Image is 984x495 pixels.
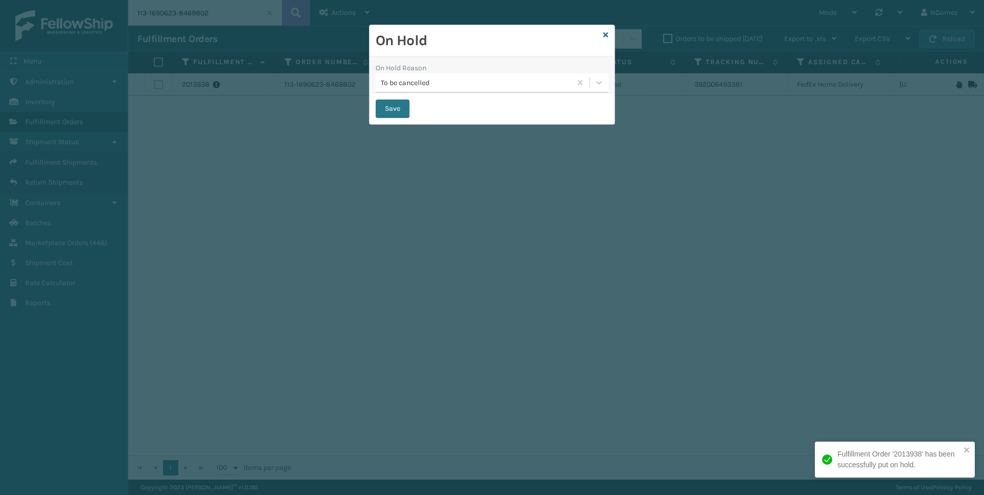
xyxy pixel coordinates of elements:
div: To be cancelled [381,77,572,88]
label: On Hold Reason [376,63,426,73]
h2: On Hold [376,31,599,50]
div: Fulfillment Order '2013938' has been successfully put on hold. [837,449,960,470]
button: close [963,446,971,456]
button: Save [376,100,409,118]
